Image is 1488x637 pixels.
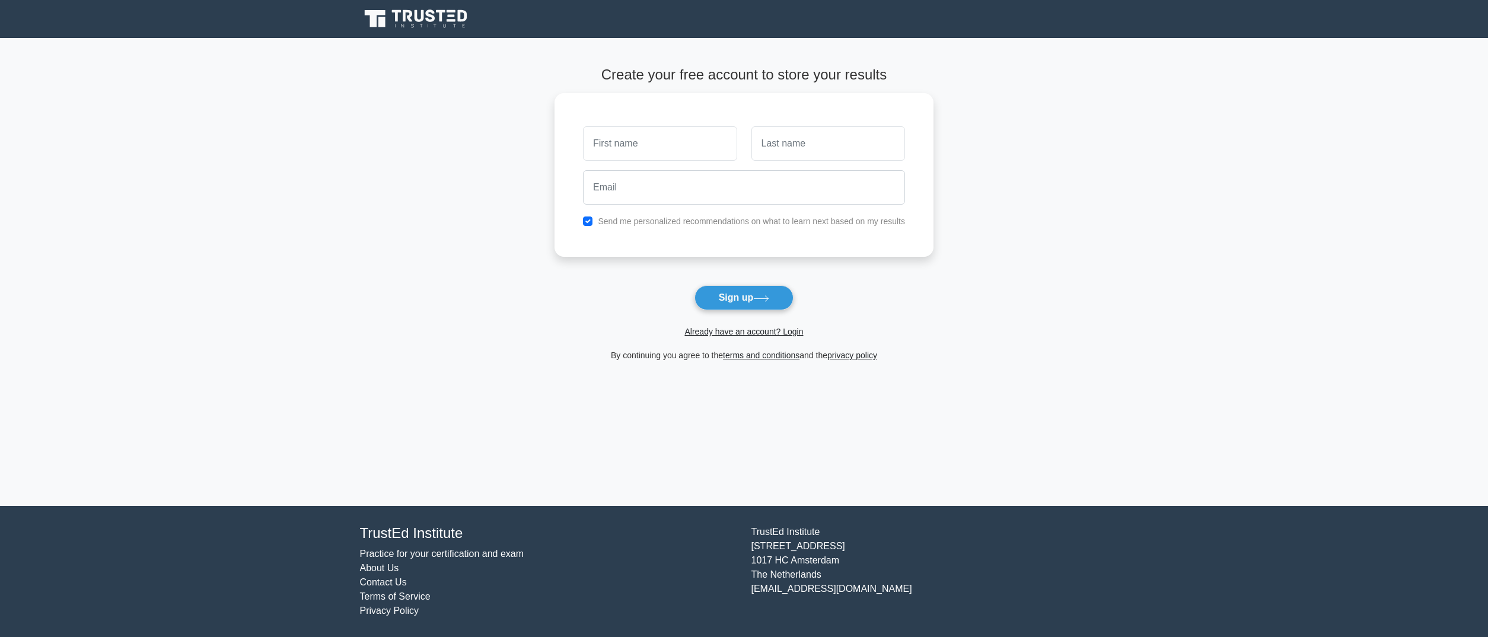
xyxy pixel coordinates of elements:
a: Already have an account? Login [684,327,803,336]
div: By continuing you agree to the and the [547,348,941,362]
input: Last name [751,126,905,161]
div: TrustEd Institute [STREET_ADDRESS] 1017 HC Amsterdam The Netherlands [EMAIL_ADDRESS][DOMAIN_NAME] [744,525,1136,618]
a: Contact Us [360,577,407,587]
h4: TrustEd Institute [360,525,737,542]
input: First name [583,126,737,161]
h4: Create your free account to store your results [555,66,933,84]
a: About Us [360,563,399,573]
label: Send me personalized recommendations on what to learn next based on my results [598,216,905,226]
a: Privacy Policy [360,606,419,616]
a: Practice for your certification and exam [360,549,524,559]
button: Sign up [694,285,794,310]
input: Email [583,170,905,205]
a: privacy policy [827,351,877,360]
a: Terms of Service [360,591,431,601]
a: terms and conditions [723,351,799,360]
